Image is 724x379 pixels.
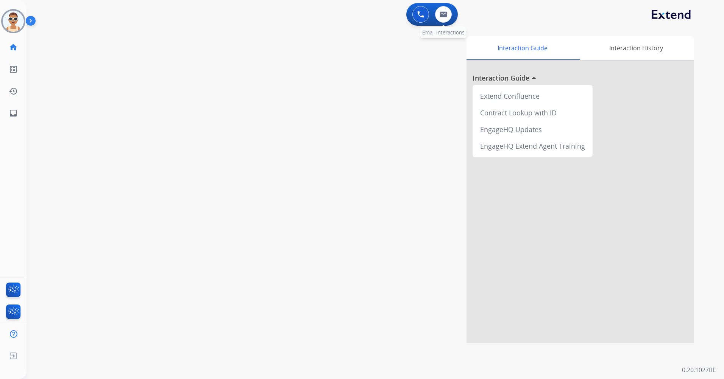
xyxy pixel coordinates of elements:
[476,138,590,154] div: EngageHQ Extend Agent Training
[422,29,465,36] span: Email Interactions
[9,109,18,118] mat-icon: inbox
[3,11,24,32] img: avatar
[9,87,18,96] mat-icon: history
[578,36,694,60] div: Interaction History
[467,36,578,60] div: Interaction Guide
[476,88,590,104] div: Extend Confluence
[682,365,716,374] p: 0.20.1027RC
[476,104,590,121] div: Contract Lookup with ID
[9,65,18,74] mat-icon: list_alt
[476,121,590,138] div: EngageHQ Updates
[9,43,18,52] mat-icon: home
